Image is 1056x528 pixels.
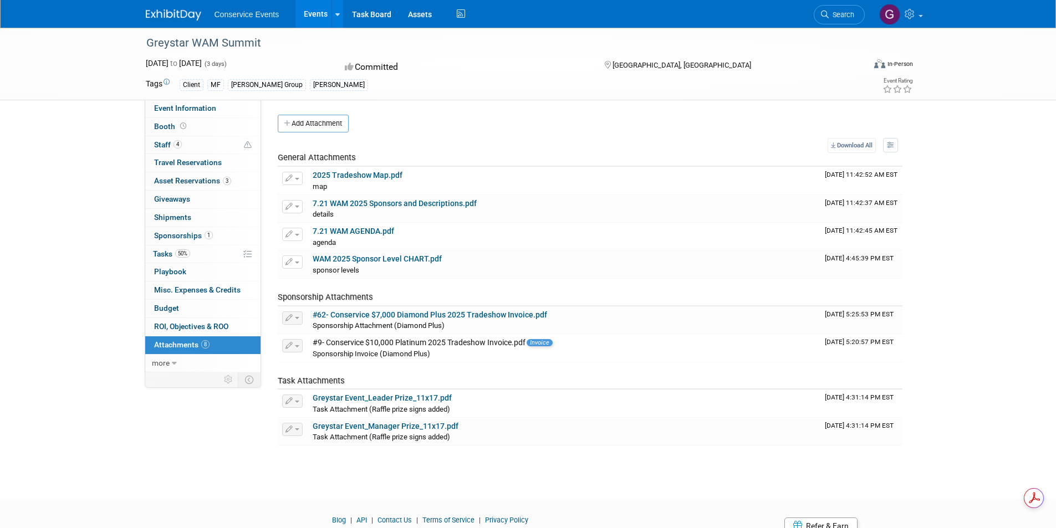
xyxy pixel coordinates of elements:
td: Upload Timestamp [820,334,902,362]
a: API [356,516,367,524]
span: Upload Timestamp [825,171,897,178]
a: Sponsorships1 [145,227,261,245]
a: Greystar Event_Leader Prize_11x17.pdf [313,393,452,402]
span: Potential Scheduling Conflict -- at least one attendee is tagged in another overlapping event. [244,140,252,150]
div: In-Person [887,60,913,68]
span: Budget [154,304,179,312]
div: Event Rating [882,78,912,84]
span: Giveaways [154,194,190,203]
span: | [476,516,483,524]
span: Task Attachments [278,376,345,386]
a: Tasks50% [145,245,261,263]
a: Privacy Policy [485,516,528,524]
td: Toggle Event Tabs [238,372,261,387]
span: 8 [201,340,210,348]
span: 3 [223,177,231,185]
a: Attachments8 [145,336,261,354]
td: Upload Timestamp [820,250,902,278]
span: 1 [205,231,213,239]
span: Task Attachment (Raffle prize signs added) [313,433,450,441]
td: Tags [146,78,170,91]
span: Upload Timestamp [825,422,894,429]
span: Upload Timestamp [825,227,897,234]
a: Contact Us [377,516,412,524]
a: Download All [828,138,876,153]
span: Booth not reserved yet [178,122,188,130]
td: Upload Timestamp [820,418,902,445]
a: Staff4 [145,136,261,154]
td: Upload Timestamp [820,306,902,334]
a: Terms of Service [422,516,475,524]
a: Greystar Event_Manager Prize_11x17.pdf [313,422,458,430]
span: Staff [154,140,182,149]
img: ExhibitDay [146,9,201,20]
span: [DATE] [DATE] [146,59,202,68]
span: Booth [154,122,188,131]
a: #62- Conservice $7,000 Diamond Plus 2025 Tradeshow Invoice.pdf [313,310,547,319]
td: Upload Timestamp [820,389,902,417]
a: ROI, Objectives & ROO [145,318,261,336]
div: [PERSON_NAME] [310,79,368,91]
span: Misc. Expenses & Credits [154,285,241,294]
span: details [313,210,334,218]
span: Playbook [154,267,186,276]
a: Budget [145,300,261,317]
span: Sponsorship Attachments [278,292,373,302]
td: Upload Timestamp [820,167,902,194]
div: #9- Conservice $10,000 Platinum 2025 Tradeshow Invoice.pdf [313,338,816,348]
a: Giveaways [145,191,261,208]
span: more [152,358,170,367]
a: Shipments [145,209,261,227]
div: MF [207,79,224,91]
span: sponsor levels [313,266,359,274]
span: Attachments [154,340,210,349]
a: Travel Reservations [145,154,261,172]
span: map [313,182,327,191]
span: 4 [174,140,182,148]
a: Blog [332,516,346,524]
div: Event Format [799,58,914,74]
span: Search [829,11,854,19]
span: Sponsorship Attachment (Diamond Plus) [313,321,445,330]
a: Playbook [145,263,261,281]
span: Task Attachment (Raffle prize signs added) [313,405,450,413]
span: [GEOGRAPHIC_DATA], [GEOGRAPHIC_DATA] [613,61,751,69]
a: Booth [145,118,261,136]
div: Committed [341,58,586,77]
span: Upload Timestamp [825,338,894,346]
a: more [145,355,261,372]
span: Conservice Events [215,10,279,19]
span: to [169,59,179,68]
img: Gayle Reese [879,4,900,25]
div: [PERSON_NAME] Group [228,79,306,91]
a: 7.21 WAM 2025 Sponsors and Descriptions.pdf [313,199,477,208]
a: Search [814,5,865,24]
button: Add Attachment [278,115,349,132]
a: 2025 Tradeshow Map.pdf [313,171,402,180]
span: agenda [313,238,336,247]
span: Upload Timestamp [825,199,897,207]
span: (3 days) [203,60,227,68]
span: | [369,516,376,524]
span: Event Information [154,104,216,112]
td: Upload Timestamp [820,223,902,250]
td: Upload Timestamp [820,195,902,223]
a: Event Information [145,100,261,117]
span: Upload Timestamp [825,254,894,262]
span: | [348,516,355,524]
span: | [414,516,421,524]
td: Personalize Event Tab Strip [219,372,238,387]
span: 50% [175,249,190,258]
div: Client [180,79,203,91]
a: WAM 2025 Sponsor Level CHART.pdf [313,254,442,263]
div: Greystar WAM Summit [142,33,848,53]
span: ROI, Objectives & ROO [154,322,228,331]
span: Tasks [153,249,190,258]
span: Invoice [527,339,553,346]
span: General Attachments [278,152,356,162]
img: Format-Inperson.png [874,59,885,68]
span: Sponsorship Invoice (Diamond Plus) [313,350,430,358]
span: Travel Reservations [154,158,222,167]
span: Sponsorships [154,231,213,240]
span: Upload Timestamp [825,310,894,318]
